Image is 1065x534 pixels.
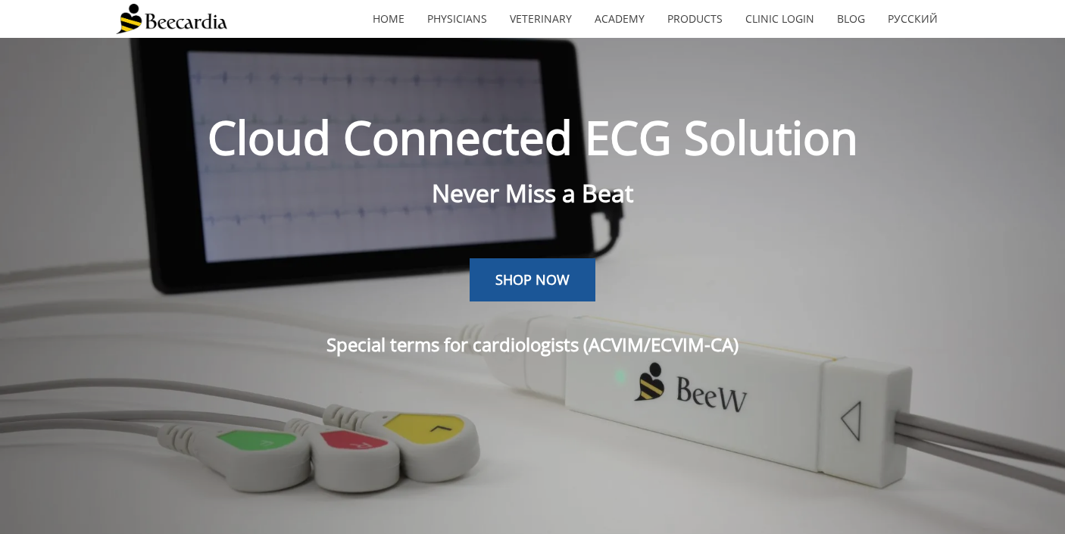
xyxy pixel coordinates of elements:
[416,2,498,36] a: Physicians
[498,2,583,36] a: Veterinary
[495,270,570,289] span: SHOP NOW
[432,176,633,209] span: Never Miss a Beat
[826,2,876,36] a: Blog
[656,2,734,36] a: Products
[876,2,949,36] a: Русский
[116,4,227,34] img: Beecardia
[326,332,739,357] span: Special terms for cardiologists (ACVIM/ECVIM-CA)
[734,2,826,36] a: Clinic Login
[583,2,656,36] a: Academy
[361,2,416,36] a: home
[470,258,595,302] a: SHOP NOW
[208,106,858,168] span: Cloud Connected ECG Solution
